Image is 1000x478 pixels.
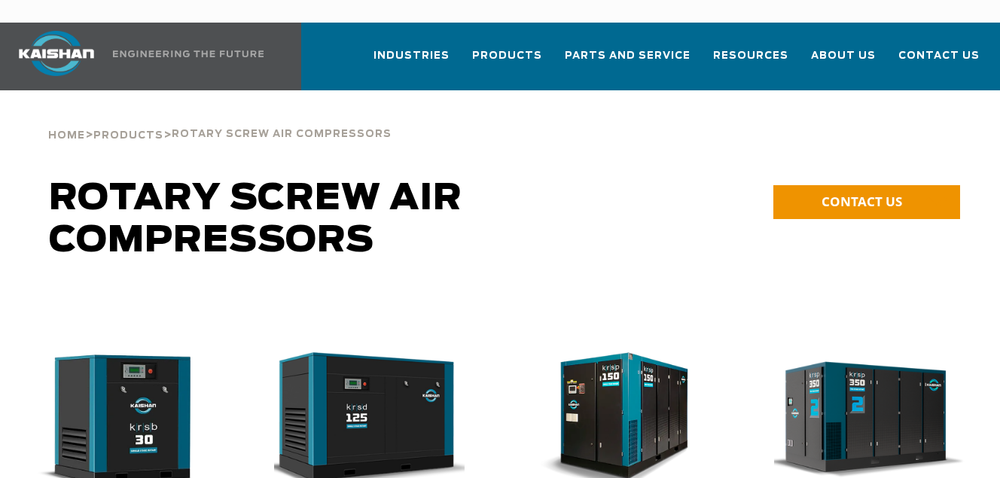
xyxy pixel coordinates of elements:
a: Resources [713,36,788,87]
span: About Us [811,47,876,65]
span: CONTACT US [822,193,902,210]
a: Industries [373,36,450,87]
img: Engineering the future [113,50,264,57]
a: Products [472,36,542,87]
span: Rotary Screw Air Compressors [49,181,462,259]
a: Home [48,128,85,142]
span: Resources [713,47,788,65]
a: Parts and Service [565,36,691,87]
a: Products [93,128,163,142]
span: Products [472,47,542,65]
span: Industries [373,47,450,65]
a: About Us [811,36,876,87]
div: > > [48,90,392,148]
span: Contact Us [898,47,980,65]
a: Contact Us [898,36,980,87]
span: Rotary Screw Air Compressors [172,129,392,139]
span: Products [93,131,163,141]
a: CONTACT US [773,185,960,219]
span: Parts and Service [565,47,691,65]
span: Home [48,131,85,141]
